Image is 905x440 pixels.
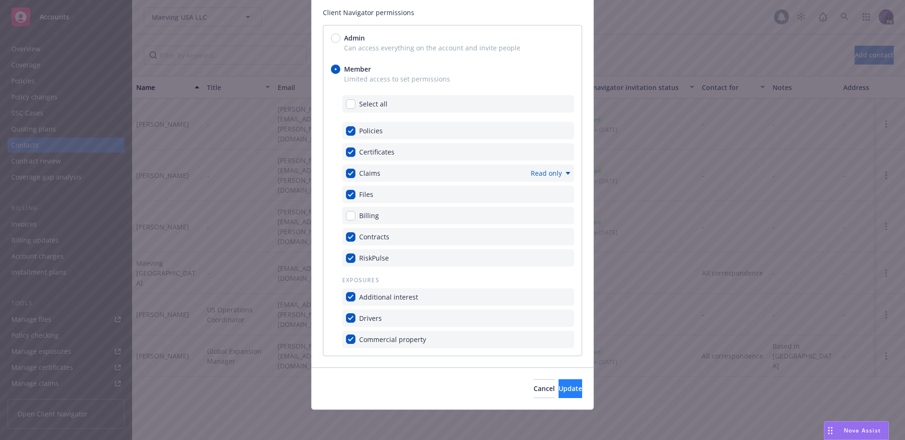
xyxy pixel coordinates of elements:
span: Billing [359,211,379,220]
span: Policies [359,126,383,136]
span: Update [559,384,582,393]
span: Claims [359,168,380,178]
span: Member [344,64,371,74]
span: Contracts [359,232,389,242]
span: Client Navigator permissions [323,8,582,17]
span: Files [359,189,373,199]
button: Cancel [534,379,555,398]
span: Certificates [359,147,395,157]
span: Cancel [534,384,555,393]
span: Nova Assist [844,426,881,434]
span: Can access everything on the account and invite people [331,43,574,53]
input: Member [331,65,340,74]
input: Admin [331,33,340,43]
span: Additional interest [359,292,418,302]
span: Drivers [359,313,382,323]
div: Drag to move [824,422,836,440]
span: Commercial property [359,334,426,344]
span: Select all [359,99,387,109]
span: Admin [344,33,365,43]
span: RiskPulse [359,253,389,263]
span: Read only [531,168,562,178]
button: Update [559,379,582,398]
span: Exposures [342,270,574,284]
span: Limited access to set permissions [331,74,574,84]
button: Nova Assist [824,421,889,440]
